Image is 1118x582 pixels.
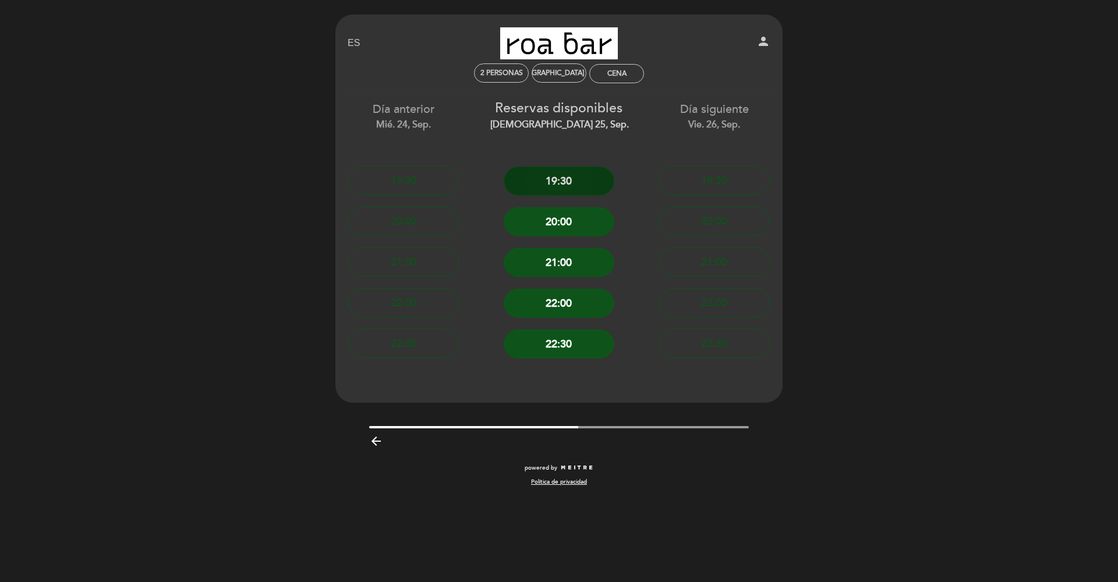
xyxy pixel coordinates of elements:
button: 22:00 [504,289,614,318]
a: Política de privacidad [531,478,587,486]
button: 20:00 [659,207,770,236]
button: 21:00 [659,247,770,276]
button: 19:30 [504,166,614,196]
button: 19:30 [348,166,459,195]
i: arrow_backward [369,434,383,448]
button: 19:30 [659,166,770,195]
button: 22:30 [659,329,770,358]
a: powered by [525,464,593,472]
button: 21:00 [348,247,459,276]
div: [DEMOGRAPHIC_DATA] 25, sep. [508,69,610,77]
button: 20:00 [348,207,459,236]
img: MEITRE [560,465,593,471]
div: Día anterior [335,101,473,131]
button: 22:30 [504,329,614,359]
button: 20:00 [504,207,614,236]
div: Reservas disponibles [490,99,628,132]
div: Cena [607,69,627,78]
button: 22:30 [348,329,459,358]
div: mié. 24, sep. [335,118,473,132]
button: 21:00 [504,248,614,277]
i: person [756,34,770,48]
div: vie. 26, sep. [645,118,783,132]
div: Día siguiente [645,101,783,131]
a: ROA BAR [486,27,632,59]
button: 22:00 [659,288,770,317]
span: 2 personas [480,69,523,77]
div: [DEMOGRAPHIC_DATA] 25, sep. [490,118,628,132]
button: person [756,34,770,52]
span: powered by [525,464,557,472]
button: 22:00 [348,288,459,317]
